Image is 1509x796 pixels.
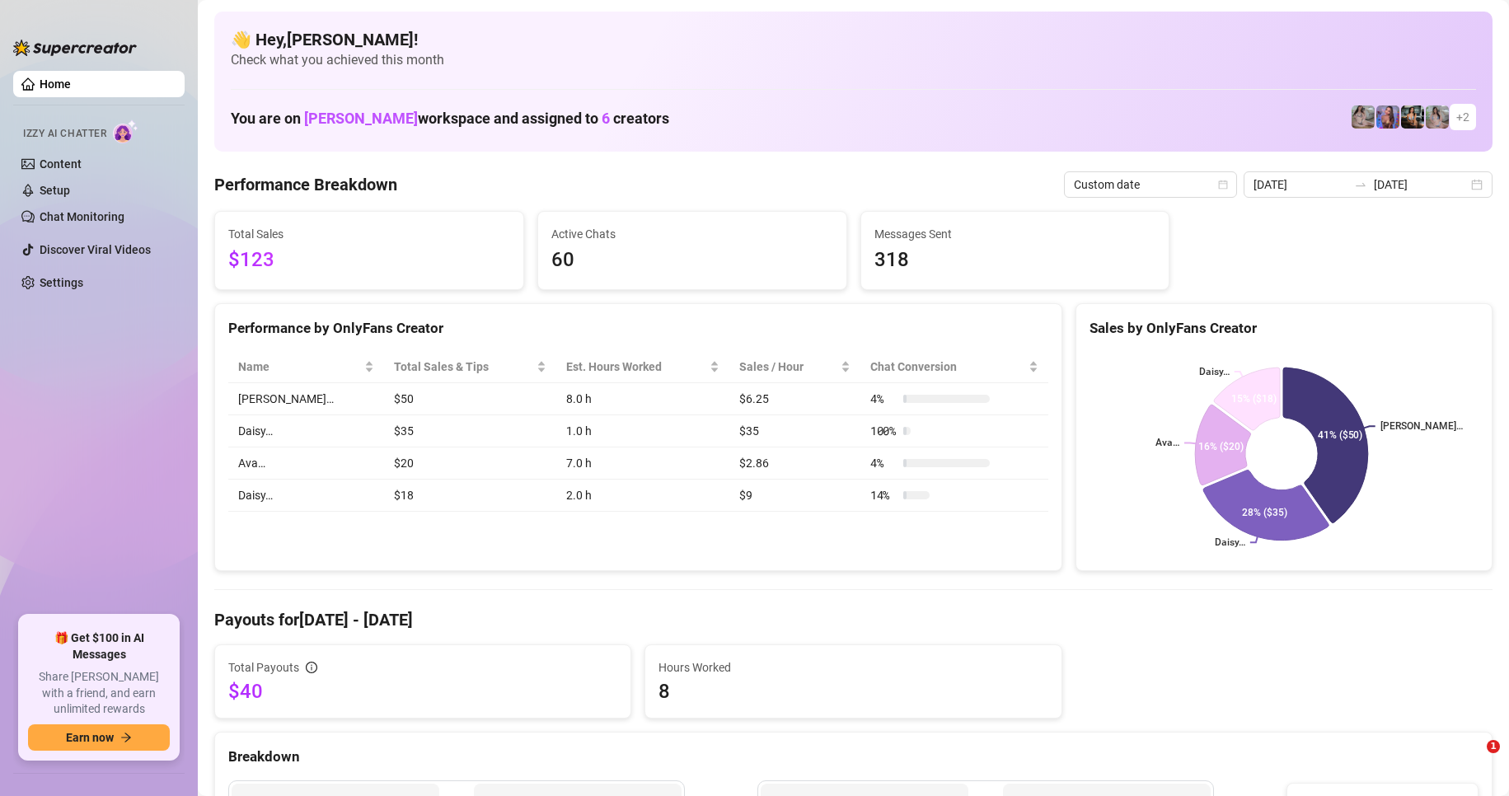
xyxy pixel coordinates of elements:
[228,383,384,415] td: [PERSON_NAME]…
[113,119,138,143] img: AI Chatter
[228,746,1479,768] div: Breakdown
[870,422,897,440] span: 100 %
[120,732,132,743] span: arrow-right
[658,678,1047,705] span: 8
[40,77,71,91] a: Home
[1376,105,1399,129] img: Ava
[228,245,510,276] span: $123
[1354,178,1367,191] span: swap-right
[384,351,556,383] th: Total Sales & Tips
[40,184,70,197] a: Setup
[214,608,1493,631] h4: Payouts for [DATE] - [DATE]
[228,351,384,383] th: Name
[870,454,897,472] span: 4 %
[384,480,556,512] td: $18
[602,110,610,127] span: 6
[870,390,897,408] span: 4 %
[228,480,384,512] td: Daisy…
[66,731,114,744] span: Earn now
[1456,108,1469,126] span: + 2
[1401,105,1424,129] img: Ava
[1354,178,1367,191] span: to
[28,630,170,663] span: 🎁 Get $100 in AI Messages
[228,678,617,705] span: $40
[556,447,729,480] td: 7.0 h
[228,658,299,677] span: Total Payouts
[23,126,106,142] span: Izzy AI Chatter
[566,358,706,376] div: Est. Hours Worked
[1453,740,1493,780] iframe: Intercom live chat
[1218,180,1228,190] span: calendar
[556,480,729,512] td: 2.0 h
[306,662,317,673] span: info-circle
[1352,105,1375,129] img: Daisy
[1155,438,1179,449] text: Ava…
[729,447,860,480] td: $2.86
[870,358,1025,376] span: Chat Conversion
[874,225,1156,243] span: Messages Sent
[238,358,361,376] span: Name
[304,110,418,127] span: [PERSON_NAME]
[40,157,82,171] a: Content
[1254,176,1347,194] input: Start date
[228,225,510,243] span: Total Sales
[870,486,897,504] span: 14 %
[228,317,1048,339] div: Performance by OnlyFans Creator
[394,358,533,376] span: Total Sales & Tips
[1487,740,1500,753] span: 1
[1199,366,1230,377] text: Daisy…
[40,243,151,256] a: Discover Viral Videos
[384,383,556,415] td: $50
[228,415,384,447] td: Daisy…
[860,351,1048,383] th: Chat Conversion
[214,173,397,196] h4: Performance Breakdown
[729,480,860,512] td: $9
[384,447,556,480] td: $20
[556,383,729,415] td: 8.0 h
[551,245,833,276] span: 60
[40,276,83,289] a: Settings
[231,51,1476,69] span: Check what you achieved this month
[1374,176,1468,194] input: End date
[729,351,860,383] th: Sales / Hour
[729,383,860,415] td: $6.25
[1380,421,1463,433] text: [PERSON_NAME]…
[729,415,860,447] td: $35
[228,447,384,480] td: Ava…
[231,28,1476,51] h4: 👋 Hey, [PERSON_NAME] !
[28,669,170,718] span: Share [PERSON_NAME] with a friend, and earn unlimited rewards
[40,210,124,223] a: Chat Monitoring
[1426,105,1449,129] img: Daisy
[874,245,1156,276] span: 318
[28,724,170,751] button: Earn nowarrow-right
[231,110,669,128] h1: You are on workspace and assigned to creators
[13,40,137,56] img: logo-BBDzfeDw.svg
[551,225,833,243] span: Active Chats
[556,415,729,447] td: 1.0 h
[1215,537,1245,549] text: Daisy…
[658,658,1047,677] span: Hours Worked
[384,415,556,447] td: $35
[739,358,837,376] span: Sales / Hour
[1090,317,1479,339] div: Sales by OnlyFans Creator
[1074,172,1227,197] span: Custom date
